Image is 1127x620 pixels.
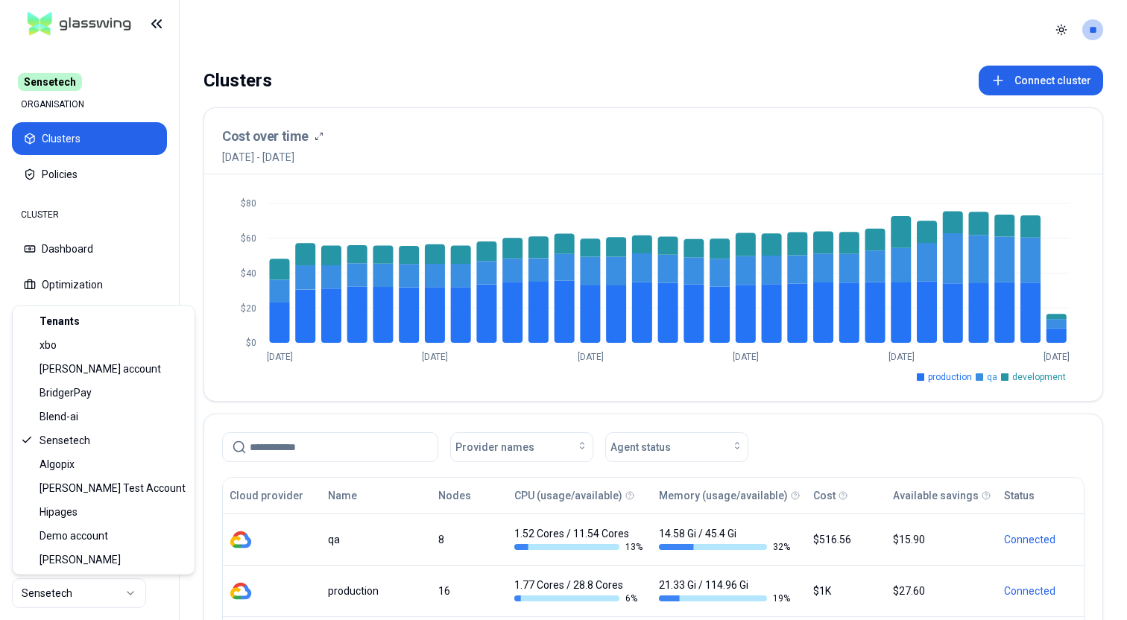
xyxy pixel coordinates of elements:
[40,409,78,424] span: Blend-ai
[40,338,57,352] span: xbo
[40,385,92,400] span: BridgerPay
[40,504,78,519] span: Hipages
[40,433,90,448] span: Sensetech
[40,361,161,376] span: [PERSON_NAME] account
[40,457,75,472] span: Algopix
[40,552,121,567] span: [PERSON_NAME]
[40,481,186,496] span: [PERSON_NAME] Test Account
[40,528,108,543] span: Demo account
[16,309,192,333] div: Tenants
